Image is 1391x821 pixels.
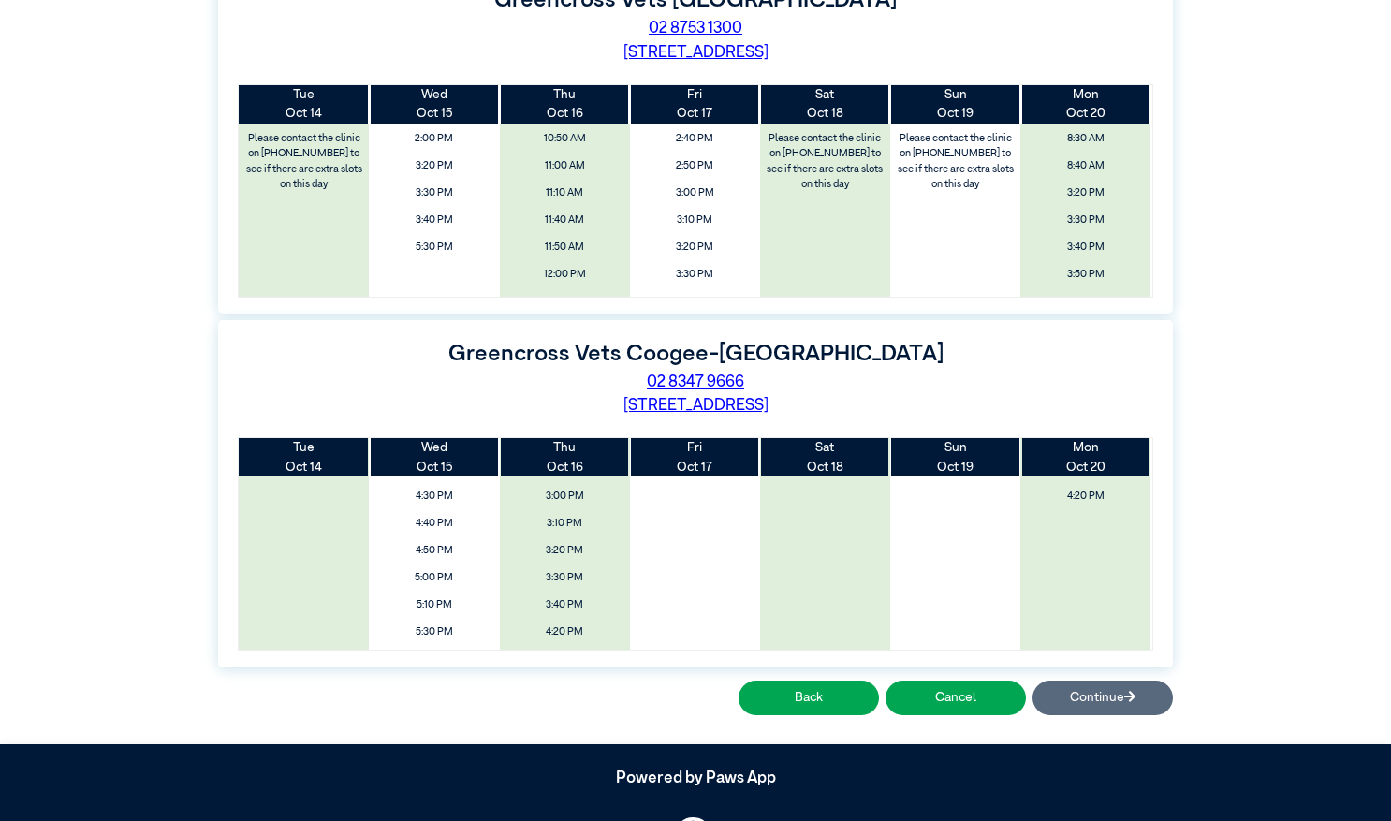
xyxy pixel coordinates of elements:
[636,182,754,205] span: 3:00 PM
[241,127,368,197] label: Please contact the clinic on [PHONE_NUMBER] to see if there are extra slots on this day
[374,127,493,151] span: 2:00 PM
[505,127,623,151] span: 10:50 AM
[1026,236,1145,259] span: 3:40 PM
[630,438,760,476] th: Oct 17
[739,681,879,715] button: Back
[500,438,630,476] th: Oct 16
[890,438,1020,476] th: Oct 19
[374,621,493,644] span: 5:30 PM
[374,485,493,508] span: 4:30 PM
[374,154,493,178] span: 3:20 PM
[760,85,890,124] th: Oct 18
[369,85,499,124] th: Oct 15
[505,182,623,205] span: 11:10 AM
[505,154,623,178] span: 11:00 AM
[890,85,1020,124] th: Oct 19
[505,209,623,232] span: 11:40 AM
[505,621,623,644] span: 4:20 PM
[1026,290,1145,314] span: 4:00 PM
[374,539,493,563] span: 4:50 PM
[1026,154,1145,178] span: 8:40 AM
[636,263,754,286] span: 3:30 PM
[500,85,630,124] th: Oct 16
[374,236,493,259] span: 5:30 PM
[630,85,760,124] th: Oct 17
[374,566,493,590] span: 5:00 PM
[636,127,754,151] span: 2:40 PM
[892,127,1019,197] label: Please contact the clinic on [PHONE_NUMBER] to see if there are extra slots on this day
[448,343,944,365] label: Greencross Vets Coogee-[GEOGRAPHIC_DATA]
[505,512,623,535] span: 3:10 PM
[374,182,493,205] span: 3:30 PM
[218,770,1173,788] h5: Powered by Paws App
[1026,209,1145,232] span: 3:30 PM
[505,485,623,508] span: 3:00 PM
[1026,263,1145,286] span: 3:50 PM
[374,512,493,535] span: 4:40 PM
[636,209,754,232] span: 3:10 PM
[649,21,742,37] a: 02 8753 1300
[505,236,623,259] span: 11:50 AM
[762,127,889,197] label: Please contact the clinic on [PHONE_NUMBER] to see if there are extra slots on this day
[1020,85,1150,124] th: Oct 20
[369,438,499,476] th: Oct 15
[239,85,369,124] th: Oct 14
[647,374,744,390] a: 02 8347 9666
[505,539,623,563] span: 3:20 PM
[623,45,769,61] a: [STREET_ADDRESS]
[505,594,623,617] span: 3:40 PM
[505,566,623,590] span: 3:30 PM
[374,209,493,232] span: 3:40 PM
[636,154,754,178] span: 2:50 PM
[374,594,493,617] span: 5:10 PM
[505,263,623,286] span: 12:00 PM
[505,290,623,314] span: 12:10 PM
[1026,182,1145,205] span: 3:20 PM
[886,681,1026,715] button: Cancel
[760,438,890,476] th: Oct 18
[623,398,769,414] a: [STREET_ADDRESS]
[1020,438,1150,476] th: Oct 20
[1026,485,1145,508] span: 4:20 PM
[1026,127,1145,151] span: 8:30 AM
[636,290,754,314] span: 3:40 PM
[505,648,623,671] span: 4:30 PM
[239,438,369,476] th: Oct 14
[636,236,754,259] span: 3:20 PM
